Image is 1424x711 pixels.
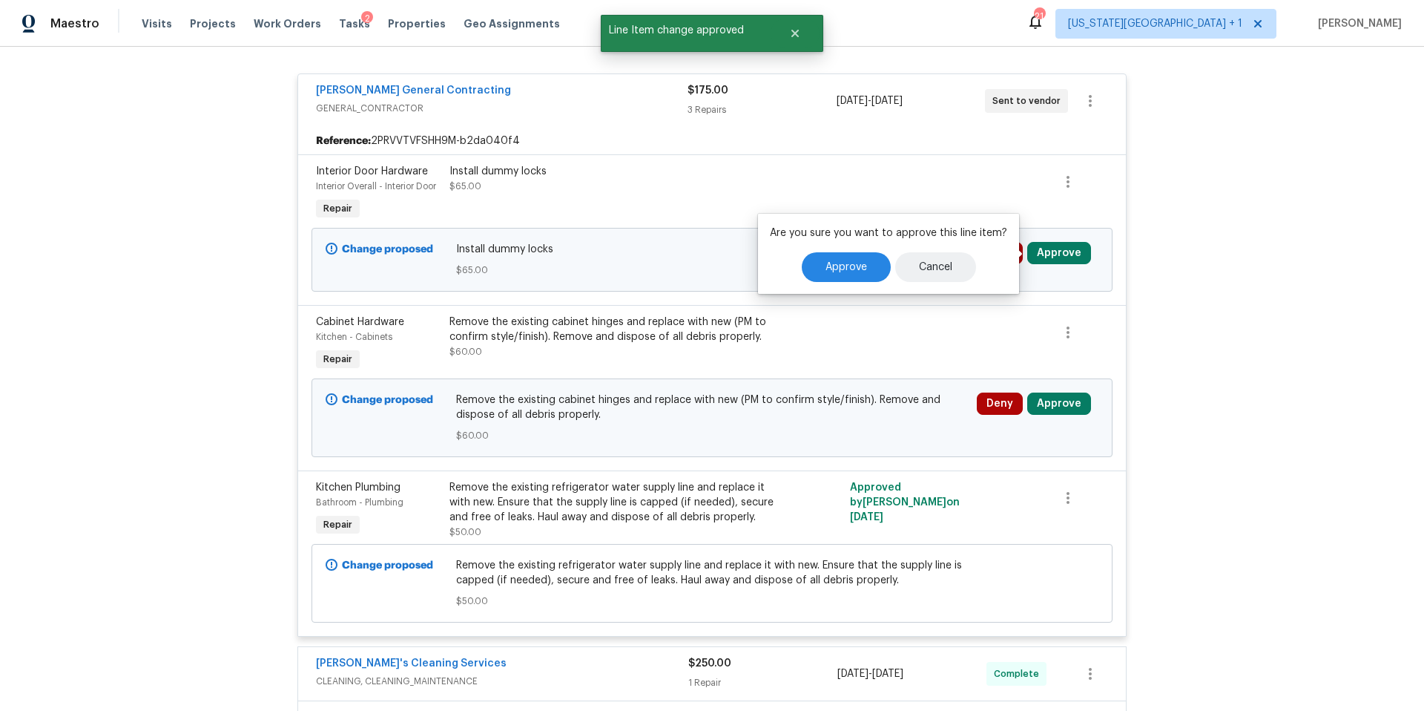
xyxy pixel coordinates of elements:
b: Change proposed [342,560,433,571]
span: [DATE] [837,669,868,679]
span: Line Item change approved [601,15,771,46]
span: Kitchen - Cabinets [316,332,392,341]
span: Remove the existing cabinet hinges and replace with new (PM to confirm style/finish). Remove and ... [456,393,969,422]
span: [DATE] [871,96,903,106]
span: $50.00 [449,528,481,537]
div: Remove the existing refrigerator water supply line and replace it with new. Ensure that the suppl... [449,480,774,525]
div: 1 Repair [688,675,837,690]
button: Approve [1027,393,1091,415]
div: Install dummy locks [449,164,774,179]
span: - [837,666,903,681]
div: 2PRVVTVFSHH9M-b2da040f4 [298,128,1126,154]
div: 2 [361,11,373,26]
span: $250.00 [688,658,731,669]
span: [DATE] [872,669,903,679]
span: $175.00 [688,85,728,96]
div: 3 Repairs [688,102,836,117]
span: $60.00 [449,347,482,356]
span: $65.00 [456,263,969,278]
a: [PERSON_NAME]'s Cleaning Services [316,658,507,669]
span: $50.00 [456,594,969,609]
span: Repair [317,352,358,367]
span: [PERSON_NAME] [1312,16,1402,31]
span: Maestro [50,16,99,31]
span: Tasks [339,19,370,29]
button: Deny [977,393,1023,415]
span: $60.00 [456,428,969,443]
b: Change proposed [342,244,433,255]
b: Reference: [316,134,371,148]
span: [US_STATE][GEOGRAPHIC_DATA] + 1 [1068,16,1242,31]
span: - [837,94,903,108]
span: [DATE] [850,512,883,522]
span: Sent to vendor [992,94,1067,108]
span: CLEANING, CLEANING_MAINTENANCE [316,674,688,689]
button: Approve [1027,242,1091,264]
button: Approve [802,252,891,282]
span: Remove the existing refrigerator water supply line and replace it with new. Ensure that the suppl... [456,558,969,588]
p: Are you sure you want to approve this line item? [770,226,1007,240]
span: Approved by [PERSON_NAME] on [850,482,960,522]
span: Install dummy locks [456,242,969,257]
span: Interior Overall - Interior Door [316,182,436,191]
span: Repair [317,201,358,216]
span: Visits [142,16,172,31]
div: 21 [1034,9,1044,24]
div: Remove the existing cabinet hinges and replace with new (PM to confirm style/finish). Remove and ... [449,315,774,344]
span: Complete [994,666,1045,681]
span: [DATE] [837,96,868,106]
span: Geo Assignments [464,16,560,31]
span: Bathroom - Plumbing [316,498,403,507]
span: Kitchen Plumbing [316,482,400,493]
span: Approve [825,262,867,273]
button: Cancel [895,252,976,282]
span: $65.00 [449,182,481,191]
button: Close [771,19,820,48]
span: Cabinet Hardware [316,317,404,327]
b: Change proposed [342,395,433,405]
span: GENERAL_CONTRACTOR [316,101,688,116]
span: Cancel [919,262,952,273]
span: Repair [317,517,358,532]
span: Projects [190,16,236,31]
span: Work Orders [254,16,321,31]
span: Properties [388,16,446,31]
span: Interior Door Hardware [316,166,428,177]
a: [PERSON_NAME] General Contracting [316,85,511,96]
